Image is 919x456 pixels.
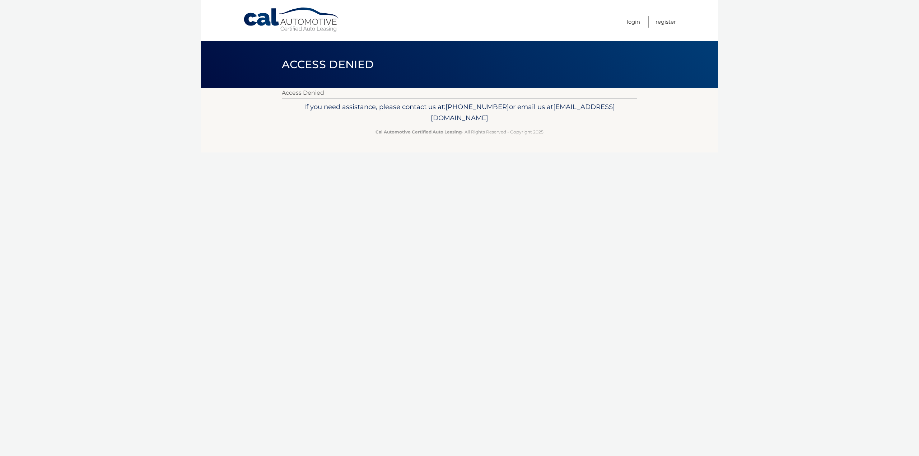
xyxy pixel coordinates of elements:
[286,101,633,124] p: If you need assistance, please contact us at: or email us at
[375,129,462,135] strong: Cal Automotive Certified Auto Leasing
[656,16,676,28] a: Register
[627,16,640,28] a: Login
[445,103,509,111] span: [PHONE_NUMBER]
[282,58,374,71] span: Access Denied
[282,88,637,98] p: Access Denied
[286,128,633,136] p: - All Rights Reserved - Copyright 2025
[243,7,340,33] a: Cal Automotive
